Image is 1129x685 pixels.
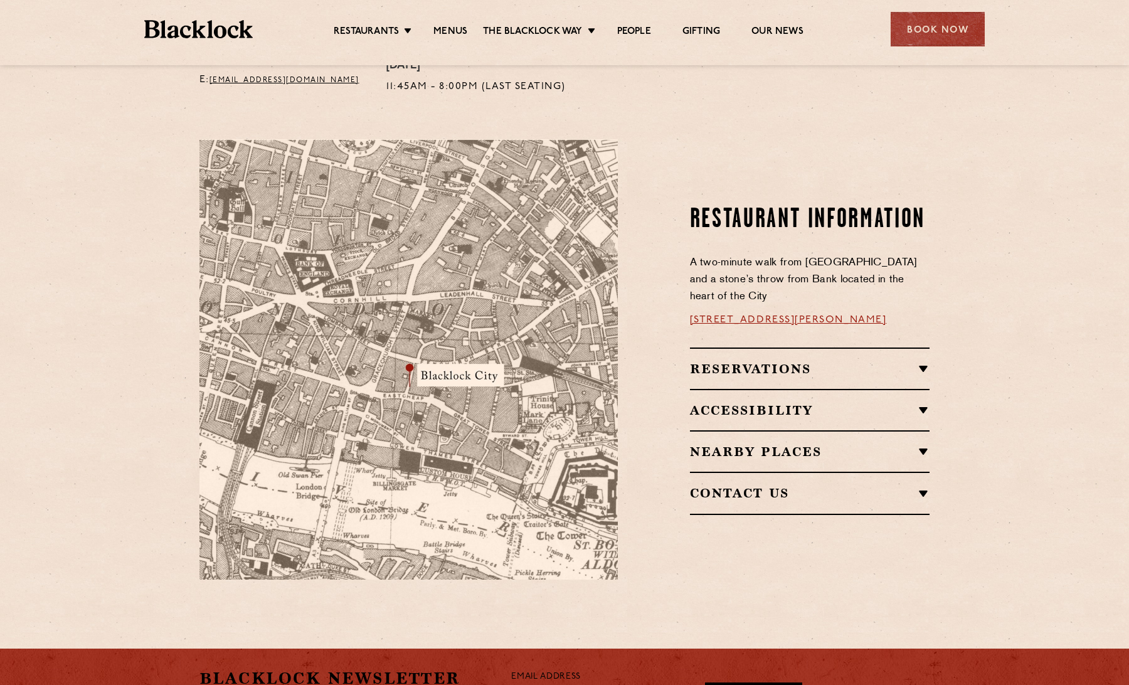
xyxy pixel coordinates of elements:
[511,670,580,684] label: Email Address
[386,60,566,73] h4: [DATE]
[386,79,566,95] p: 11:45am - 8:00pm (Last Seating)
[617,26,651,40] a: People
[334,26,399,40] a: Restaurants
[690,403,930,418] h2: Accessibility
[891,12,985,46] div: Book Now
[690,444,930,459] h2: Nearby Places
[433,26,467,40] a: Menus
[690,204,930,236] h2: Restaurant Information
[199,72,368,88] p: E:
[690,486,930,501] h2: Contact Us
[690,315,887,325] a: [STREET_ADDRESS][PERSON_NAME]
[483,26,582,40] a: The Blacklock Way
[751,26,803,40] a: Our News
[690,255,930,305] p: A two-minute walk from [GEOGRAPHIC_DATA] and a stone’s throw from Bank located in the heart of th...
[682,26,720,40] a: Gifting
[209,77,359,84] a: [EMAIL_ADDRESS][DOMAIN_NAME]
[690,361,930,376] h2: Reservations
[144,20,253,38] img: BL_Textured_Logo-footer-cropped.svg
[483,463,659,580] img: svg%3E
